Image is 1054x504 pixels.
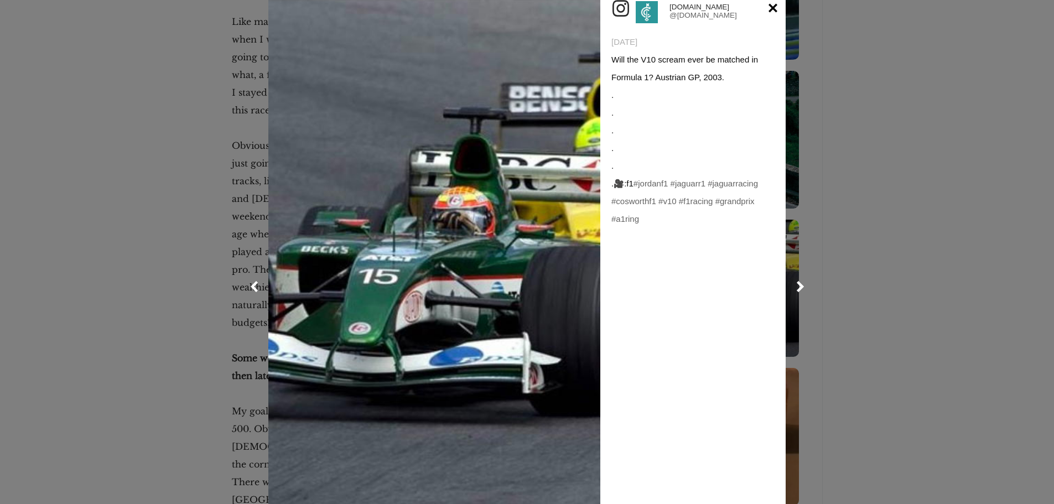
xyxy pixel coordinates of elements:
a: [DATE] [611,37,637,46]
div: Will the V10 scream ever be matched in Formula 1? Austrian GP, 2003. . . . . . .🎥:f1 [611,51,772,228]
a: #a1ring [611,214,639,224]
a: @[DOMAIN_NAME] [669,11,737,19]
a: #jaguarracing [708,179,758,188]
a: #cosworthf1 [611,196,656,206]
a: #f1racing [679,196,713,206]
a: #grandprix [715,196,755,206]
span: [DOMAIN_NAME] [669,3,729,11]
img: Profile image for custodian.club [636,1,658,23]
a: #jaguarr1 [671,179,705,188]
a: #v10 [658,196,677,206]
a: #jordanf1 [634,179,668,188]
